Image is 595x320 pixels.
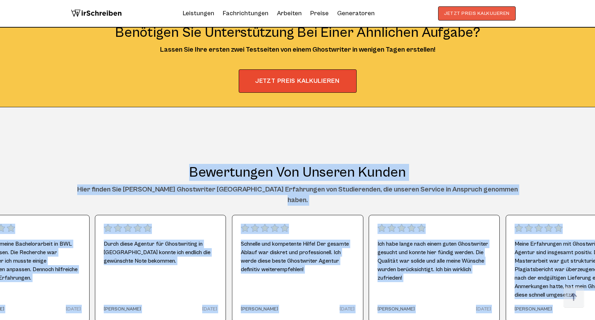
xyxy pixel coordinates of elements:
[104,305,141,313] span: [PERSON_NAME]
[378,234,491,305] span: Ich habe lange nach einem guten Ghostwriter gesucht und konnte hier fündig werden. Die Qualität w...
[476,305,491,313] span: [DATE]
[76,184,518,206] div: Hier finden Sie [PERSON_NAME] Ghostwriter [GEOGRAPHIC_DATA] Erfahrungen von Studierenden, die uns...
[66,305,80,313] span: [DATE]
[378,224,426,232] img: stars
[241,224,289,232] img: stars
[115,45,480,55] div: Lassen Sie Ihre ersten zwei Testseiten von einem Ghostwriter in wenigen Tagen erstellen!
[104,234,217,305] span: Durch diese Agentur für Ghostwriting in [GEOGRAPHIC_DATA] konnte ich endlich die gewünschte Note ...
[515,224,563,232] img: stars
[115,24,480,41] div: Benötigen Sie Unterstützung bei einer ähnlichen Aufgabe?
[337,8,375,19] a: Generatoren
[223,8,268,19] a: Fachrichtungen
[563,287,584,308] img: button top
[183,8,214,19] a: Leistungen
[203,305,217,313] span: [DATE]
[438,6,516,21] button: JETZT PREIS KALKULIEREN
[515,305,552,313] span: [PERSON_NAME]
[76,164,518,181] h2: Bewertungen von unseren Kunden
[339,305,354,313] span: [DATE]
[241,305,278,313] span: [PERSON_NAME]
[71,6,122,21] img: logo wirschreiben
[104,224,152,232] img: stars
[277,8,302,19] a: Arbeiten
[241,234,355,305] span: Schnelle und kompetente Hilfe! Der gesamte Ablauf war diskret und professionell. Ich werde diese ...
[378,305,415,313] span: [PERSON_NAME]
[310,10,329,17] a: Preise
[239,69,357,93] button: JETZT PREIS KALKULIEREN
